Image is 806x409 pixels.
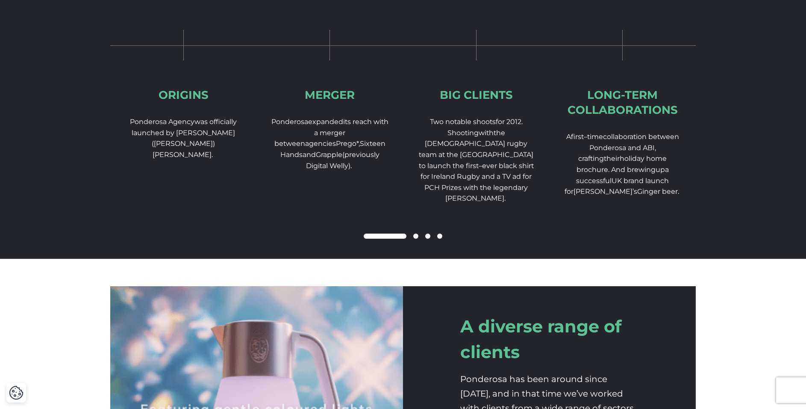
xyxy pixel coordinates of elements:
[9,385,24,400] img: Revisit consent button
[563,88,682,118] div: Long-term collaborations
[655,144,656,152] span: ,
[303,151,316,159] span: and
[593,154,604,163] span: ing
[656,166,665,174] span: up
[130,118,194,126] span: Ponderosa Agency
[440,88,513,103] div: Big Clients
[616,166,644,174] span: nd brew
[305,139,336,148] span: agencies
[577,154,667,174] span: holiday home brochure
[334,118,343,126] span: ed
[485,129,494,137] span: ith
[608,166,609,174] span: .
[479,162,482,170] span: –
[587,133,603,141] span: time
[604,154,611,163] span: th
[306,151,379,170] span: (previously Digital Welly).
[479,129,485,137] span: w
[9,385,24,400] button: Cookie Settings
[644,166,656,174] span: ing
[274,118,388,148] span: its reach with a merger between
[565,177,669,196] span: UK brand launch for
[584,133,587,141] span: –
[611,154,615,163] span: e
[430,118,496,126] span: Two notable shoots
[571,133,584,141] span: first
[421,162,534,203] span: ever black shirt for Ireland Rugby and a TV ad for PCH Prizes with the legendary [PERSON_NAME].
[460,314,639,365] h2: A diverse range of clients
[496,118,523,126] span: for 2012.
[637,187,679,196] span: Ginger beer.
[305,88,355,103] div: Merger
[271,118,308,126] span: Ponderosa
[589,133,679,152] span: collaboration between Ponderosa and ABI
[447,129,479,137] span: Shooting
[566,133,571,141] span: A
[308,118,334,126] span: expand
[336,139,359,148] span: Prego*
[280,139,385,159] span: Sixteen Hands
[578,154,593,163] span: craft
[359,139,360,148] span: ,
[316,151,342,159] span: Grapple
[615,154,620,163] span: ir
[574,187,637,196] span: [PERSON_NAME]’s
[132,118,237,159] span: was officially launched by [PERSON_NAME] ([PERSON_NAME]) [PERSON_NAME].
[611,166,616,174] span: A
[159,88,209,103] div: Origins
